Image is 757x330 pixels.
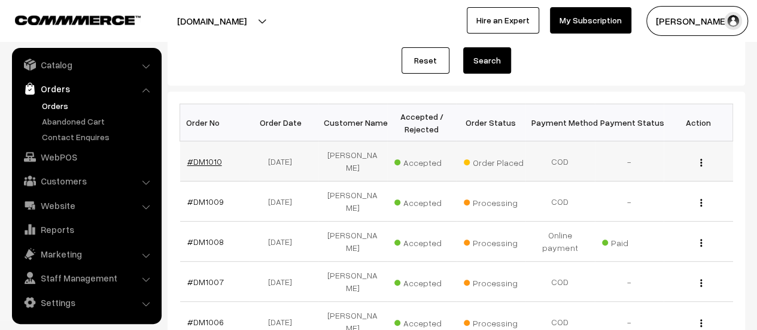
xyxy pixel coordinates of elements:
[39,115,157,128] a: Abandoned Cart
[402,47,449,74] a: Reset
[15,54,157,75] a: Catalog
[464,234,524,249] span: Processing
[249,104,318,141] th: Order Date
[467,7,539,34] a: Hire an Expert
[15,219,157,240] a: Reports
[525,104,595,141] th: Payment Method
[15,292,157,313] a: Settings
[464,314,524,329] span: Processing
[15,12,120,26] a: COMMMERCE
[464,274,524,289] span: Processing
[394,234,454,249] span: Accepted
[464,193,524,209] span: Processing
[700,239,702,247] img: Menu
[664,104,733,141] th: Action
[187,277,224,287] a: #DM1007
[15,243,157,265] a: Marketing
[602,234,662,249] span: Paid
[550,7,631,34] a: My Subscription
[187,196,224,207] a: #DM1009
[318,262,388,302] td: [PERSON_NAME]
[180,104,250,141] th: Order No
[187,317,224,327] a: #DM1006
[249,222,318,262] td: [DATE]
[595,104,664,141] th: Payment Status
[700,159,702,166] img: Menu
[525,262,595,302] td: COD
[318,222,388,262] td: [PERSON_NAME]
[15,267,157,289] a: Staff Management
[595,181,664,222] td: -
[15,16,141,25] img: COMMMERCE
[646,6,748,36] button: [PERSON_NAME]
[525,181,595,222] td: COD
[700,199,702,207] img: Menu
[464,153,524,169] span: Order Placed
[525,222,595,262] td: Online payment
[318,104,388,141] th: Customer Name
[135,6,288,36] button: [DOMAIN_NAME]
[15,195,157,216] a: Website
[457,104,526,141] th: Order Status
[387,104,457,141] th: Accepted / Rejected
[15,146,157,168] a: WebPOS
[595,262,664,302] td: -
[394,274,454,289] span: Accepted
[595,141,664,181] td: -
[724,12,742,30] img: user
[39,131,157,143] a: Contact Enquires
[15,78,157,99] a: Orders
[700,279,702,287] img: Menu
[463,47,511,74] button: Search
[249,181,318,222] td: [DATE]
[15,170,157,192] a: Customers
[187,156,222,166] a: #DM1010
[249,141,318,181] td: [DATE]
[318,181,388,222] td: [PERSON_NAME]
[249,262,318,302] td: [DATE]
[39,99,157,112] a: Orders
[394,153,454,169] span: Accepted
[525,141,595,181] td: COD
[187,237,224,247] a: #DM1008
[394,193,454,209] span: Accepted
[394,314,454,329] span: Accepted
[700,319,702,327] img: Menu
[318,141,388,181] td: [PERSON_NAME]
